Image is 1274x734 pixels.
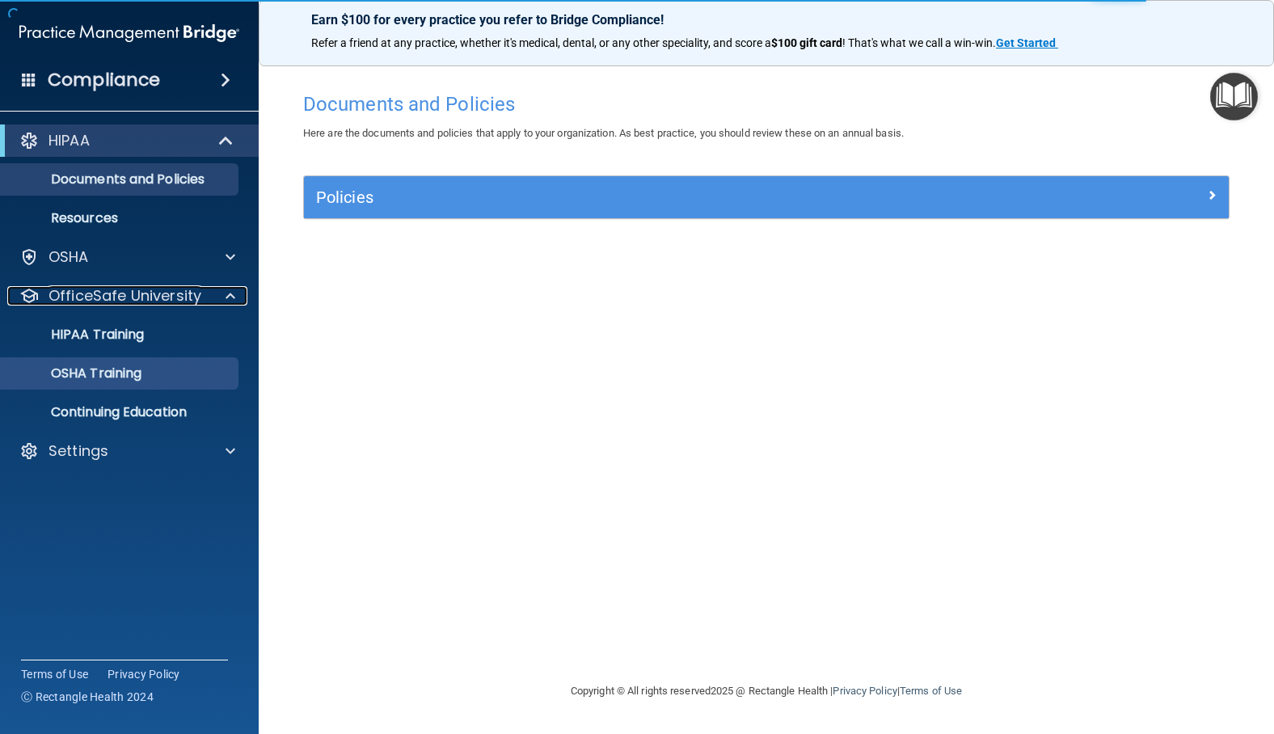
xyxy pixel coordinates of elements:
p: HIPAA [49,131,90,150]
a: Policies [316,184,1217,210]
h4: Compliance [48,69,160,91]
p: OSHA Training [11,365,141,382]
p: Settings [49,441,108,461]
span: Ⓒ Rectangle Health 2024 [21,689,154,705]
a: Settings [19,441,235,461]
a: HIPAA [19,131,234,150]
a: Get Started [996,36,1058,49]
a: Terms of Use [21,666,88,682]
span: Refer a friend at any practice, whether it's medical, dental, or any other speciality, and score a [311,36,771,49]
p: Continuing Education [11,404,231,420]
p: HIPAA Training [11,327,144,343]
h5: Policies [316,188,985,206]
strong: $100 gift card [771,36,842,49]
p: OfficeSafe University [49,286,201,306]
div: Copyright © All rights reserved 2025 @ Rectangle Health | | [471,665,1061,717]
a: OSHA [19,247,235,267]
span: ! That's what we call a win-win. [842,36,996,49]
strong: Get Started [996,36,1056,49]
p: Documents and Policies [11,171,231,188]
p: Resources [11,210,231,226]
p: OSHA [49,247,89,267]
span: Here are the documents and policies that apply to your organization. As best practice, you should... [303,127,904,139]
img: PMB logo [19,17,239,49]
a: Terms of Use [900,685,962,697]
a: Privacy Policy [833,685,896,697]
p: Earn $100 for every practice you refer to Bridge Compliance! [311,12,1221,27]
a: Privacy Policy [108,666,180,682]
button: Open Resource Center [1210,73,1258,120]
h4: Documents and Policies [303,94,1230,115]
a: OfficeSafe University [19,286,235,306]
